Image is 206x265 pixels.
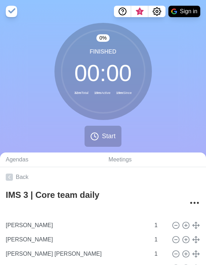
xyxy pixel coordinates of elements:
input: Name [3,232,150,247]
span: Start [102,131,115,141]
span: 3 [137,9,143,15]
button: What’s new [131,6,148,17]
input: Mins [152,247,169,261]
a: Meetings [103,152,206,167]
button: Settings [148,6,166,17]
input: Mins [152,218,169,232]
button: Help [114,6,131,17]
button: Start [85,126,121,147]
button: More [187,196,202,210]
input: Name [3,218,150,232]
input: Name [3,247,150,261]
img: google logo [171,9,177,14]
input: Mins [152,232,169,247]
button: Sign in [168,6,200,17]
img: timeblocks logo [6,6,17,17]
